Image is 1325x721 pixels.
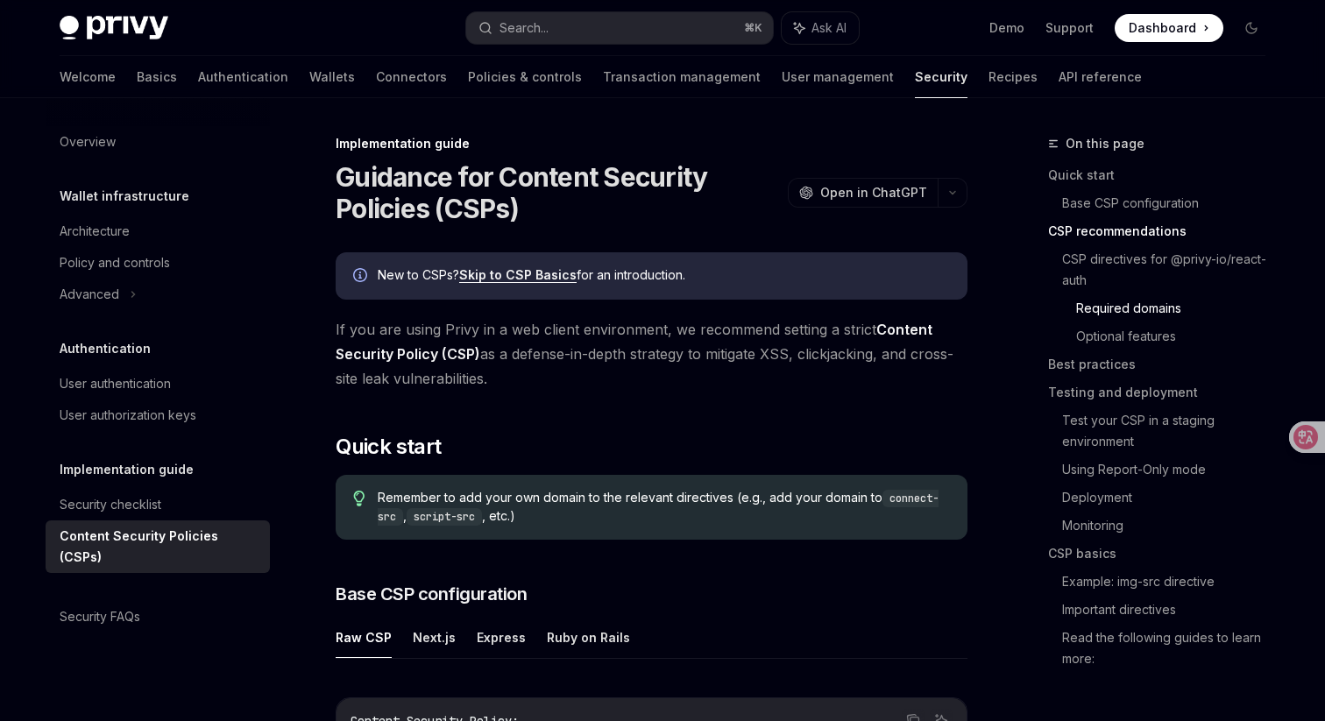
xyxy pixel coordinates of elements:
[1076,322,1279,350] a: Optional features
[1062,624,1279,673] a: Read the following guides to learn more:
[60,526,259,568] div: Content Security Policies (CSPs)
[1062,245,1279,294] a: CSP directives for @privy-io/react-auth
[60,405,196,426] div: User authorization keys
[376,56,447,98] a: Connectors
[198,56,288,98] a: Authentication
[336,582,527,606] span: Base CSP configuration
[60,494,161,515] div: Security checklist
[353,268,371,286] svg: Info
[137,56,177,98] a: Basics
[60,16,168,40] img: dark logo
[788,178,938,208] button: Open in ChatGPT
[378,490,939,526] code: connect-src
[1076,294,1279,322] a: Required domains
[1062,189,1279,217] a: Base CSP configuration
[60,459,194,480] h5: Implementation guide
[336,317,967,391] span: If you are using Privy in a web client environment, we recommend setting a strict as a defense-in...
[1066,133,1144,154] span: On this page
[1062,596,1279,624] a: Important directives
[915,56,967,98] a: Security
[988,56,1038,98] a: Recipes
[378,489,950,526] span: Remember to add your own domain to the relevant directives (e.g., add your domain to , , etc.)
[1048,217,1279,245] a: CSP recommendations
[413,617,456,658] button: Next.js
[500,18,549,39] div: Search...
[1129,19,1196,37] span: Dashboard
[60,606,140,627] div: Security FAQs
[1048,540,1279,568] a: CSP basics
[989,19,1024,37] a: Demo
[1048,350,1279,378] a: Best practices
[1048,378,1279,406] a: Testing and deployment
[820,184,927,201] span: Open in ChatGPT
[1045,19,1094,37] a: Support
[782,12,859,44] button: Ask AI
[60,186,189,207] h5: Wallet infrastructure
[744,21,762,35] span: ⌘ K
[60,252,170,273] div: Policy and controls
[46,520,270,573] a: Content Security Policies (CSPs)
[60,338,151,359] h5: Authentication
[336,135,967,152] div: Implementation guide
[46,216,270,247] a: Architecture
[60,131,116,152] div: Overview
[1048,161,1279,189] a: Quick start
[1062,406,1279,456] a: Test your CSP in a staging environment
[60,284,119,305] div: Advanced
[1062,456,1279,484] a: Using Report-Only mode
[336,617,392,658] button: Raw CSP
[309,56,355,98] a: Wallets
[46,601,270,633] a: Security FAQs
[466,12,773,44] button: Search...⌘K
[1237,14,1265,42] button: Toggle dark mode
[336,161,781,224] h1: Guidance for Content Security Policies (CSPs)
[46,126,270,158] a: Overview
[1062,484,1279,512] a: Deployment
[1062,512,1279,540] a: Monitoring
[378,266,950,286] div: New to CSPs? for an introduction.
[46,368,270,399] a: User authentication
[782,56,894,98] a: User management
[407,508,482,526] code: script-src
[811,19,847,37] span: Ask AI
[1062,568,1279,596] a: Example: img-src directive
[1059,56,1142,98] a: API reference
[459,267,577,283] a: Skip to CSP Basics
[353,491,365,506] svg: Tip
[60,56,116,98] a: Welcome
[603,56,761,98] a: Transaction management
[46,489,270,520] a: Security checklist
[60,221,130,242] div: Architecture
[46,399,270,431] a: User authorization keys
[477,617,526,658] button: Express
[468,56,582,98] a: Policies & controls
[1115,14,1223,42] a: Dashboard
[60,373,171,394] div: User authentication
[336,433,441,461] span: Quick start
[46,247,270,279] a: Policy and controls
[547,617,630,658] button: Ruby on Rails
